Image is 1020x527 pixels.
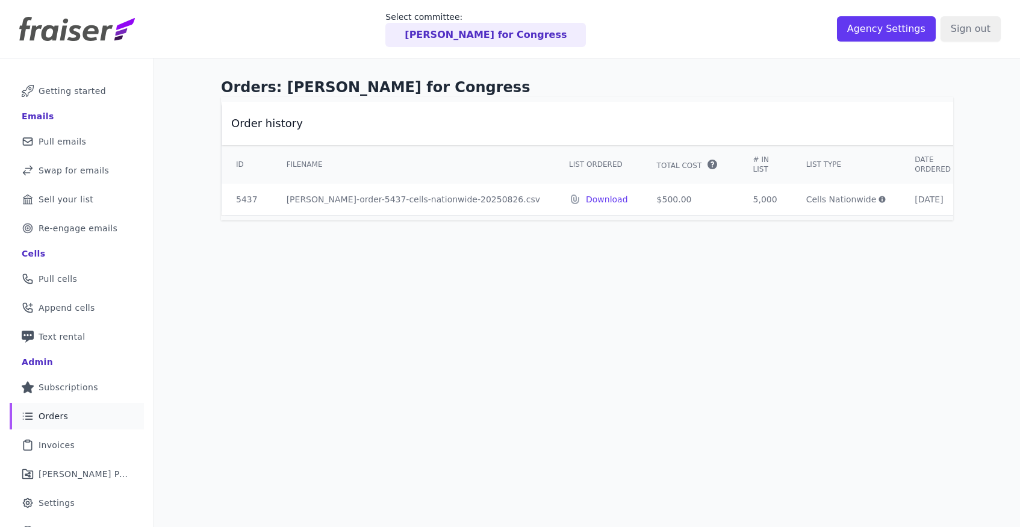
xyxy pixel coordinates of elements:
h1: Orders: [PERSON_NAME] for Congress [221,78,953,97]
td: [PERSON_NAME]-order-5437-cells-nationwide-20250826.csv [272,184,555,215]
a: Orders [10,403,144,429]
span: Sell your list [39,193,93,205]
p: [PERSON_NAME] for Congress [405,28,567,42]
a: Download [586,193,628,205]
span: Total Cost [657,161,702,170]
th: List Ordered [555,145,642,184]
span: Settings [39,497,75,509]
a: Subscriptions [10,374,144,401]
span: Pull emails [39,136,86,148]
a: Invoices [10,432,144,458]
span: Pull cells [39,273,77,285]
a: [PERSON_NAME] Performance [10,461,144,487]
input: Sign out [941,16,1001,42]
span: Invoices [39,439,75,451]
th: Filename [272,145,555,184]
div: Admin [22,356,53,368]
p: Select committee: [385,11,586,23]
a: Sell your list [10,186,144,213]
span: Orders [39,410,68,422]
td: 5437 [222,184,272,215]
span: Getting started [39,85,106,97]
span: Cells Nationwide [806,193,877,205]
img: Fraiser Logo [19,17,135,41]
div: Emails [22,110,54,122]
a: Swap for emails [10,157,144,184]
th: List Type [792,145,901,184]
a: Settings [10,490,144,516]
th: # In List [739,145,792,184]
input: Agency Settings [837,16,936,42]
span: Text rental [39,331,86,343]
span: Re-engage emails [39,222,117,234]
span: Append cells [39,302,95,314]
td: 5,000 [739,184,792,215]
span: Swap for emails [39,164,109,176]
a: Re-engage emails [10,215,144,242]
span: [PERSON_NAME] Performance [39,468,129,480]
th: Date Ordered [900,145,965,184]
td: [DATE] [900,184,965,215]
div: Cells [22,248,45,260]
a: Select committee: [PERSON_NAME] for Congress [385,11,586,47]
a: Pull cells [10,266,144,292]
span: Subscriptions [39,381,98,393]
a: Append cells [10,295,144,321]
a: Text rental [10,323,144,350]
td: $500.00 [642,184,739,215]
a: Getting started [10,78,144,104]
th: ID [222,145,272,184]
a: Pull emails [10,128,144,155]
